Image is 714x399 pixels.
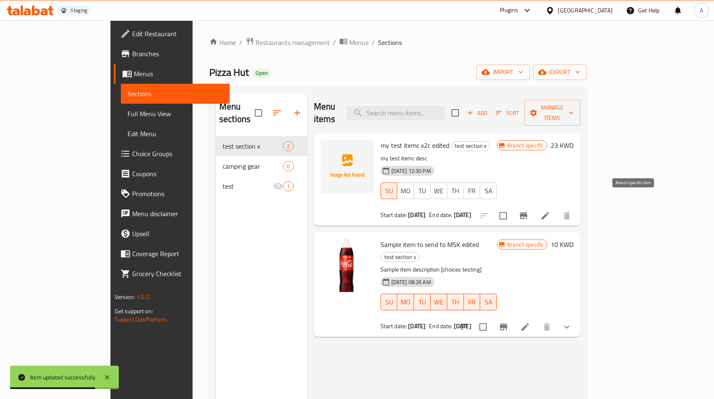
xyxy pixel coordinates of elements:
span: End date: [429,321,452,332]
span: Version: [115,292,135,302]
b: [DATE] [408,321,426,332]
span: SU [384,296,394,308]
span: export [540,67,580,77]
span: Start date: [381,321,407,332]
div: Item updated successfully [30,373,95,382]
span: A [700,6,703,15]
button: FR [463,182,481,199]
span: Grocery Checklist [132,269,223,279]
b: [DATE] [454,321,471,332]
a: Upsell [114,224,230,244]
span: Open [252,70,271,77]
span: import [483,67,523,77]
span: Edit Menu [128,129,223,139]
button: SA [480,294,497,310]
span: Menus [349,37,368,47]
span: TH [451,185,461,197]
span: Add item [464,107,491,120]
img: Sample item to send to MSK edited [321,239,374,292]
span: Menus [134,69,223,79]
div: items [283,161,293,171]
span: Promotions [132,189,223,199]
span: Upsell [132,229,223,239]
div: items [283,141,293,151]
button: export [533,65,587,80]
span: Edit Restaurant [132,29,223,39]
li: / [372,37,375,47]
button: Sort [494,107,521,120]
span: TU [417,296,427,308]
button: sort-choices [454,317,474,337]
span: test section x [223,141,283,151]
nav: Menu sections [216,133,307,199]
p: my test itemc desc [381,153,497,164]
span: Branch specific [504,142,547,150]
button: SA [480,182,497,199]
button: show more [557,317,577,337]
span: WE [434,185,444,197]
span: my test itemc x2c edited [381,139,449,152]
span: WE [434,296,444,308]
a: Edit Menu [121,124,230,144]
button: delete [537,317,557,337]
a: Grocery Checklist [114,264,230,284]
li: / [333,37,336,47]
span: MO [401,296,411,308]
button: import [476,65,530,80]
p: Sample item description [choices testing] [381,264,497,275]
button: TU [413,182,431,199]
div: Plugins [500,5,518,15]
button: TH [447,294,464,310]
svg: Show Choices [562,322,572,332]
svg: Inactive section [273,181,283,191]
div: Open [252,68,271,78]
button: Manage items [524,100,580,126]
span: Sort sections [267,103,287,123]
span: Get support on: [115,306,153,317]
div: test1 [216,176,307,196]
b: [DATE] [408,209,426,220]
h6: 23 KWD [551,140,574,151]
span: FR [467,296,477,308]
a: Promotions [114,184,230,204]
nav: breadcrumb [209,37,587,48]
button: delete [557,206,577,226]
div: items [283,181,293,191]
span: [DATE] 08:26 AM [388,278,434,286]
span: Add [466,108,489,118]
span: Sort [496,108,519,118]
span: 0 [283,162,293,170]
span: Coverage Report [132,249,223,259]
button: Add [464,107,491,120]
a: Menus [114,64,230,84]
button: TH [447,182,464,199]
span: SU [384,185,394,197]
div: test section x2 [216,136,307,156]
span: Select all sections [250,104,267,122]
div: camping gear0 [216,156,307,176]
b: [DATE] [454,209,471,220]
div: test section x [381,252,420,262]
button: WE [430,182,447,199]
span: test section x [451,141,490,151]
button: MO [397,182,414,199]
div: test [223,181,273,191]
a: Menu disclaimer [114,204,230,224]
h6: 10 KWD [551,239,574,250]
button: TU [414,294,431,310]
span: TU [417,185,427,197]
li: / [239,37,242,47]
a: Choice Groups [114,144,230,164]
a: Full Menu View [121,104,230,124]
span: TH [451,296,461,308]
span: Branch specific [504,241,547,249]
div: Staging [70,7,87,14]
button: Branch-specific-item [514,206,534,226]
span: 2 [283,142,293,150]
button: Add section [287,103,307,123]
h2: Menu sections [219,100,255,125]
span: Pizza Hut [209,63,249,82]
span: FR [467,185,477,197]
span: Select to update [474,318,492,336]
